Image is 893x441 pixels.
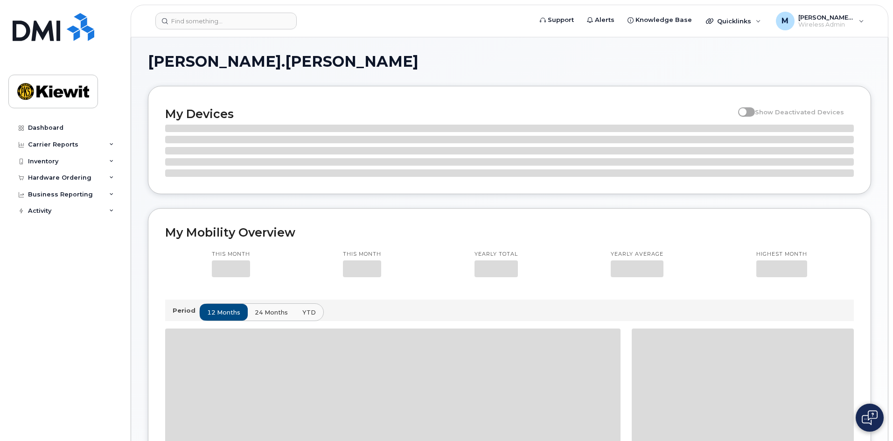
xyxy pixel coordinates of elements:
h2: My Mobility Overview [165,225,854,239]
img: Open chat [862,410,878,425]
span: YTD [302,308,316,317]
h2: My Devices [165,107,733,121]
p: Yearly total [474,251,518,258]
p: This month [343,251,381,258]
span: [PERSON_NAME].[PERSON_NAME] [148,55,419,69]
p: Highest month [756,251,807,258]
span: Show Deactivated Devices [755,108,844,116]
p: This month [212,251,250,258]
p: Yearly average [611,251,663,258]
p: Period [173,306,199,315]
input: Show Deactivated Devices [738,103,746,111]
span: 24 months [255,308,288,317]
